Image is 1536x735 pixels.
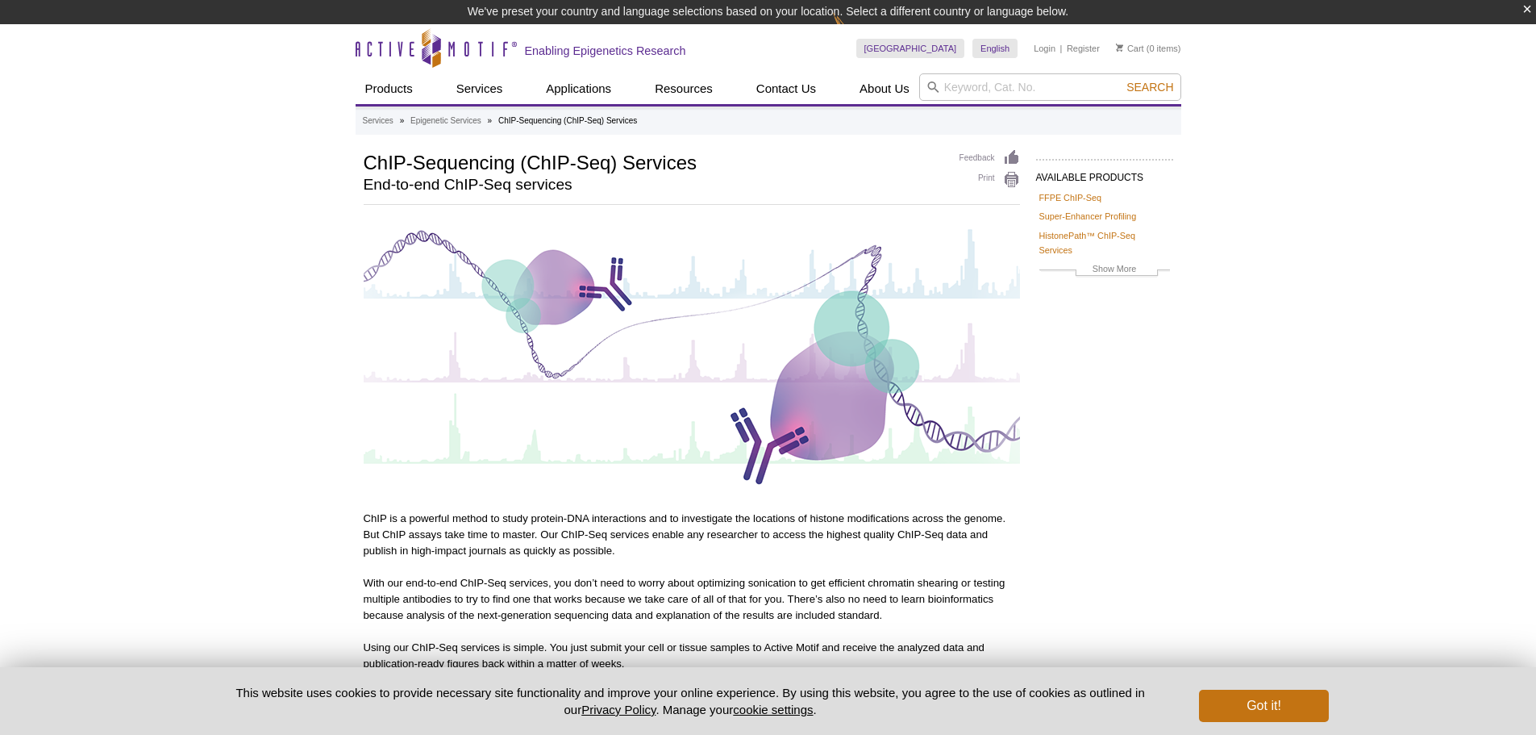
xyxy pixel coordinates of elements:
[1039,261,1170,280] a: Show More
[536,73,621,104] a: Applications
[1067,43,1100,54] a: Register
[1039,228,1170,257] a: HistonePath™ ChIP-Seq Services
[733,703,813,716] button: cookie settings
[1199,690,1328,722] button: Got it!
[364,221,1020,490] img: ChIP-Seq Services
[1036,159,1173,188] h2: AVAILABLE PRODUCTS
[363,114,393,128] a: Services
[208,684,1173,718] p: This website uses cookies to provide necessary site functionality and improve your online experie...
[1034,43,1055,54] a: Login
[919,73,1181,101] input: Keyword, Cat. No.
[364,640,1020,672] p: Using our ChIP-Seq services is simple. You just submit your cell or tissue samples to Active Moti...
[1039,209,1137,223] a: Super-Enhancer Profiling
[972,39,1018,58] a: English
[364,575,1020,624] p: With our end-to-end ChIP-Seq services, you don’t need to worry about optimizing sonication to get...
[581,703,656,716] a: Privacy Policy
[850,73,919,104] a: About Us
[364,177,943,192] h2: End-to-end ChIP-Seq services
[447,73,513,104] a: Services
[1122,80,1178,94] button: Search
[959,149,1020,167] a: Feedback
[364,149,943,173] h1: ChIP-Sequencing (ChIP-Seq) Services
[356,73,423,104] a: Products
[1116,44,1123,52] img: Your Cart
[856,39,965,58] a: [GEOGRAPHIC_DATA]
[400,116,405,125] li: »
[1060,39,1063,58] li: |
[959,171,1020,189] a: Print
[1039,190,1101,205] a: FFPE ChIP-Seq
[747,73,826,104] a: Contact Us
[833,12,876,50] img: Change Here
[364,511,1020,559] p: ChIP is a powerful method to study protein-DNA interactions and to investigate the locations of h...
[645,73,722,104] a: Resources
[498,116,637,125] li: ChIP-Sequencing (ChIP-Seq) Services
[1126,81,1173,94] span: Search
[410,114,481,128] a: Epigenetic Services
[488,116,493,125] li: »
[1116,43,1144,54] a: Cart
[1116,39,1181,58] li: (0 items)
[525,44,686,58] h2: Enabling Epigenetics Research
